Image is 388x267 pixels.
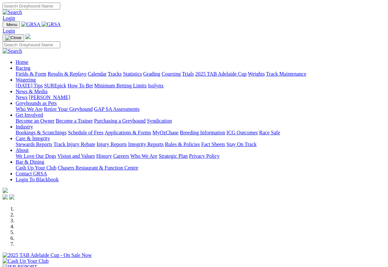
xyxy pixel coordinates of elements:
a: Track Injury Rebate [53,141,95,147]
a: About [16,147,29,153]
a: Fields & Form [16,71,46,77]
div: Wagering [16,83,385,89]
a: 2025 TAB Adelaide Cup [195,71,247,77]
img: logo-grsa-white.png [3,188,8,193]
a: [PERSON_NAME] [29,95,70,100]
a: Care & Integrity [16,136,50,141]
a: Become an Owner [16,118,54,124]
img: 2025 TAB Adelaide Cup - On Sale Now [3,252,92,258]
a: Greyhounds as Pets [16,100,57,106]
img: Cash Up Your Club [3,258,49,264]
a: Coursing [162,71,181,77]
a: History [96,153,112,159]
a: Careers [113,153,129,159]
a: Chasers Restaurant & Function Centre [58,165,138,171]
a: Results & Replays [48,71,86,77]
a: Race Safe [259,130,280,135]
a: Calendar [88,71,107,77]
div: Racing [16,71,385,77]
a: Schedule of Fees [68,130,103,135]
a: Login [3,28,15,34]
a: Stay On Track [226,141,256,147]
a: Purchasing a Greyhound [94,118,146,124]
a: ICG Outcomes [226,130,258,135]
a: SUREpick [44,83,66,88]
a: News [16,95,27,100]
img: GRSA [21,22,40,27]
div: Bar & Dining [16,165,385,171]
a: Minimum Betting Limits [94,83,147,88]
a: [DATE] Tips [16,83,43,88]
a: MyOzChase [152,130,179,135]
a: Injury Reports [96,141,127,147]
a: Bookings & Scratchings [16,130,66,135]
div: Get Involved [16,118,385,124]
a: Tracks [108,71,122,77]
img: GRSA [42,22,61,27]
a: Login To Blackbook [16,177,59,182]
div: Industry [16,130,385,136]
a: Who We Are [16,106,43,112]
a: Cash Up Your Club [16,165,56,171]
img: Search [3,48,22,54]
a: Vision and Values [57,153,95,159]
a: Become a Trainer [56,118,93,124]
a: Grading [143,71,160,77]
a: Login [3,15,15,21]
a: News & Media [16,89,48,94]
a: How To Bet [68,83,93,88]
a: Weights [248,71,265,77]
a: Applications & Forms [105,130,151,135]
button: Toggle navigation [3,34,24,41]
a: Stewards Reports [16,141,52,147]
a: Fact Sheets [201,141,225,147]
a: Syndication [147,118,172,124]
img: Close [5,35,22,40]
a: Bar & Dining [16,159,44,165]
a: Get Involved [16,112,43,118]
a: Privacy Policy [189,153,220,159]
a: Strategic Plan [159,153,188,159]
button: Toggle navigation [3,21,20,28]
span: Menu [7,22,17,27]
div: News & Media [16,95,385,100]
a: Industry [16,124,33,129]
a: Isolynx [148,83,164,88]
a: Track Maintenance [266,71,306,77]
a: Wagering [16,77,36,82]
a: Who We Are [130,153,157,159]
div: About [16,153,385,159]
img: Search [3,9,22,15]
a: Home [16,59,28,65]
input: Search [3,3,60,9]
img: facebook.svg [3,194,8,200]
a: Retire Your Greyhound [44,106,93,112]
a: Rules & Policies [165,141,200,147]
a: GAP SA Assessments [94,106,140,112]
a: Integrity Reports [128,141,164,147]
a: Statistics [123,71,142,77]
img: twitter.svg [9,194,14,200]
a: Racing [16,65,30,71]
div: Greyhounds as Pets [16,106,385,112]
a: Trials [182,71,194,77]
a: Breeding Information [180,130,225,135]
a: We Love Our Dogs [16,153,56,159]
a: Contact GRSA [16,171,47,176]
input: Search [3,41,60,48]
div: Care & Integrity [16,141,385,147]
img: logo-grsa-white.png [25,34,31,39]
